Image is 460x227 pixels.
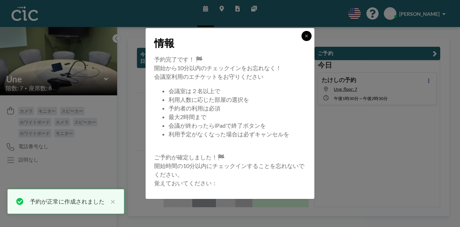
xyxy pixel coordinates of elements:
font: 予約が正常に作成されました [30,198,105,205]
font: 予約完了です！ 🏁 [154,56,203,63]
font: 会議室は２名以上で [169,87,220,94]
font: 情報 [154,37,174,49]
font: 会議が終わったらiPadで終了ボタンを [169,122,266,129]
font: 会議室利用のエチケットをお守りください [154,73,263,80]
font: × [110,196,115,206]
font: 開始時間の10分以内にチェックインすることを忘れないでください。 [154,162,304,178]
font: 予約者の利用は必須 [169,105,220,112]
font: 覚えておいてください： [154,180,217,186]
font: 利用予定がなくなった場合は必ずキャンセルを [169,131,289,137]
font: 最大2時間まで [169,113,206,120]
font: 利用人数に応じた部屋の選択を [169,96,249,103]
button: 近い [107,197,115,206]
font: ご予約が確定しました！🏁 [154,154,225,160]
font: 開始から10分以内のチェックインをお忘れなく！ [154,64,281,71]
